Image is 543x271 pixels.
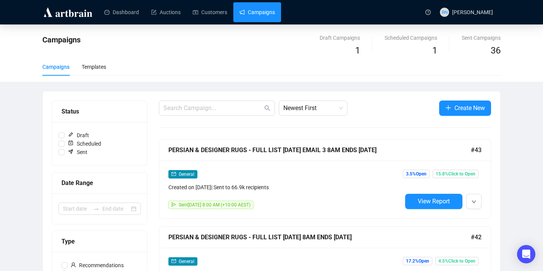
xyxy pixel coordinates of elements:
span: question-circle [425,10,431,15]
span: Campaigns [42,35,81,44]
span: Newest First [283,101,343,115]
span: 1 [432,45,437,56]
div: Open Intercom Messenger [517,245,535,263]
a: PERSIAN & DESIGNER RUGS - FULL LIST [DATE] EMAIL 3 8AM ENDS [DATE]#43mailGeneralCreated on [DATE]... [159,139,491,219]
div: Scheduled Campaigns [385,34,437,42]
span: View Report [418,198,450,205]
a: Campaigns [239,2,275,22]
span: send [171,202,176,207]
span: swap-right [93,206,99,212]
div: Date Range [61,178,138,188]
span: General [179,172,194,177]
input: Start date [63,204,90,213]
span: 36 [491,45,501,56]
input: End date [102,204,129,213]
span: General [179,259,194,264]
a: Dashboard [104,2,139,22]
span: 4.5% Click to Open [435,257,478,265]
span: #43 [471,145,482,155]
span: mail [171,172,176,176]
button: View Report [405,194,462,209]
span: Scheduled [65,140,104,148]
span: plus [445,105,451,111]
span: to [93,206,99,212]
span: 1 [355,45,360,56]
span: 17.2% Open [403,257,432,265]
span: Create New [454,103,485,113]
span: Sent [65,148,90,156]
span: down [472,200,476,204]
div: PERSIAN & DESIGNER RUGS - FULL LIST [DATE] EMAIL 3 8AM ENDS [DATE] [168,145,471,155]
span: Draft [65,131,92,140]
a: Auctions [151,2,181,22]
input: Search Campaign... [163,104,263,113]
img: logo [42,6,94,18]
span: [PERSON_NAME] [452,9,493,15]
span: Sent [DATE] 8:00 AM (+10:00 AEST) [179,202,250,208]
span: mail [171,259,176,263]
span: Recommendations [68,261,127,269]
button: Create New [439,101,491,116]
div: Type [61,237,138,246]
span: user [71,262,76,268]
div: Campaigns [42,63,69,71]
div: Templates [82,63,106,71]
span: RN [441,8,448,16]
div: PERSIAN & DESIGNER RUGS - FULL LIST [DATE] 8AM ENDS [DATE] [168,232,471,242]
span: 3.5% Open [403,170,430,178]
span: #42 [471,232,482,242]
div: Draft Campaigns [320,34,360,42]
span: search [264,105,270,111]
div: Status [61,107,138,116]
span: 15.8% Click to Open [433,170,478,178]
div: Sent Campaigns [462,34,501,42]
a: Customers [193,2,227,22]
div: Created on [DATE] | Sent to 66.9k recipients [168,183,402,191]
